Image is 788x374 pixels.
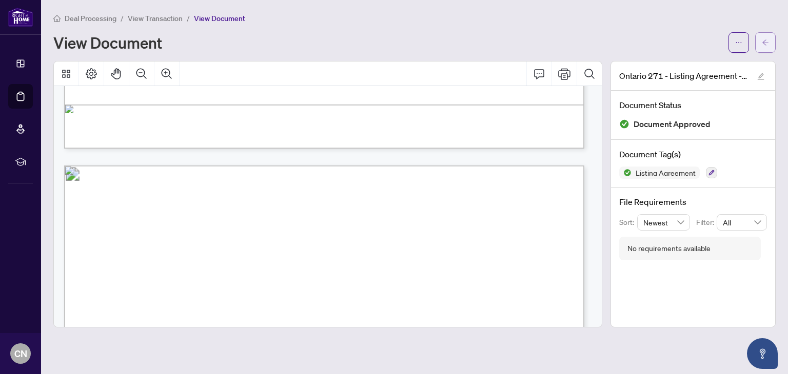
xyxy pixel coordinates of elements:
[696,217,717,228] p: Filter:
[14,346,27,361] span: CN
[53,15,61,22] span: home
[121,12,124,24] li: /
[762,39,769,46] span: arrow-left
[619,148,767,160] h4: Document Tag(s)
[53,34,162,51] h1: View Document
[619,196,767,208] h4: File Requirements
[619,70,747,82] span: Ontario 271 - Listing Agreement - Seller Designated Representation Agreement - Authority to Offer...
[723,215,761,230] span: All
[634,117,711,131] span: Document Approved
[632,169,700,176] span: Listing Agreement
[128,14,183,23] span: View Transaction
[65,14,116,23] span: Deal Processing
[8,8,33,27] img: logo
[627,243,711,254] div: No requirements available
[619,167,632,179] img: Status Icon
[187,12,190,24] li: /
[194,14,245,23] span: View Document
[619,217,637,228] p: Sort:
[735,39,742,46] span: ellipsis
[747,338,778,369] button: Open asap
[619,119,629,129] img: Document Status
[619,99,767,111] h4: Document Status
[643,215,684,230] span: Newest
[757,73,764,80] span: edit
